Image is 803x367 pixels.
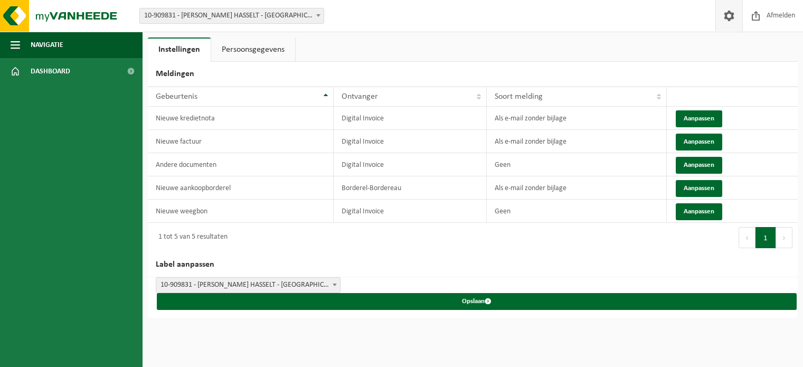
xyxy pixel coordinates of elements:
[334,153,487,176] td: Digital Invoice
[148,252,798,277] h2: Label aanpassen
[156,277,341,293] span: 10-909831 - O'LEARYS HASSELT - HASSELT
[156,92,197,101] span: Gebeurtenis
[676,134,722,150] button: Aanpassen
[676,157,722,174] button: Aanpassen
[495,92,543,101] span: Soort melding
[148,176,334,200] td: Nieuwe aankoopborderel
[676,203,722,220] button: Aanpassen
[31,32,63,58] span: Navigatie
[755,227,776,248] button: 1
[148,37,211,62] a: Instellingen
[148,130,334,153] td: Nieuwe factuur
[148,62,798,87] h2: Meldingen
[487,176,667,200] td: Als e-mail zonder bijlage
[211,37,295,62] a: Persoonsgegevens
[153,228,228,247] div: 1 tot 5 van 5 resultaten
[739,227,755,248] button: Previous
[334,130,487,153] td: Digital Invoice
[31,58,70,84] span: Dashboard
[487,130,667,153] td: Als e-mail zonder bijlage
[156,278,340,293] span: 10-909831 - O'LEARYS HASSELT - HASSELT
[676,180,722,197] button: Aanpassen
[342,92,378,101] span: Ontvanger
[148,200,334,223] td: Nieuwe weegbon
[334,107,487,130] td: Digital Invoice
[139,8,324,24] span: 10-909831 - O'LEARYS HASSELT - HASSELT
[487,107,667,130] td: Als e-mail zonder bijlage
[157,293,797,310] button: Opslaan
[487,200,667,223] td: Geen
[334,200,487,223] td: Digital Invoice
[334,176,487,200] td: Borderel-Bordereau
[487,153,667,176] td: Geen
[140,8,324,23] span: 10-909831 - O'LEARYS HASSELT - HASSELT
[676,110,722,127] button: Aanpassen
[148,153,334,176] td: Andere documenten
[776,227,792,248] button: Next
[148,107,334,130] td: Nieuwe kredietnota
